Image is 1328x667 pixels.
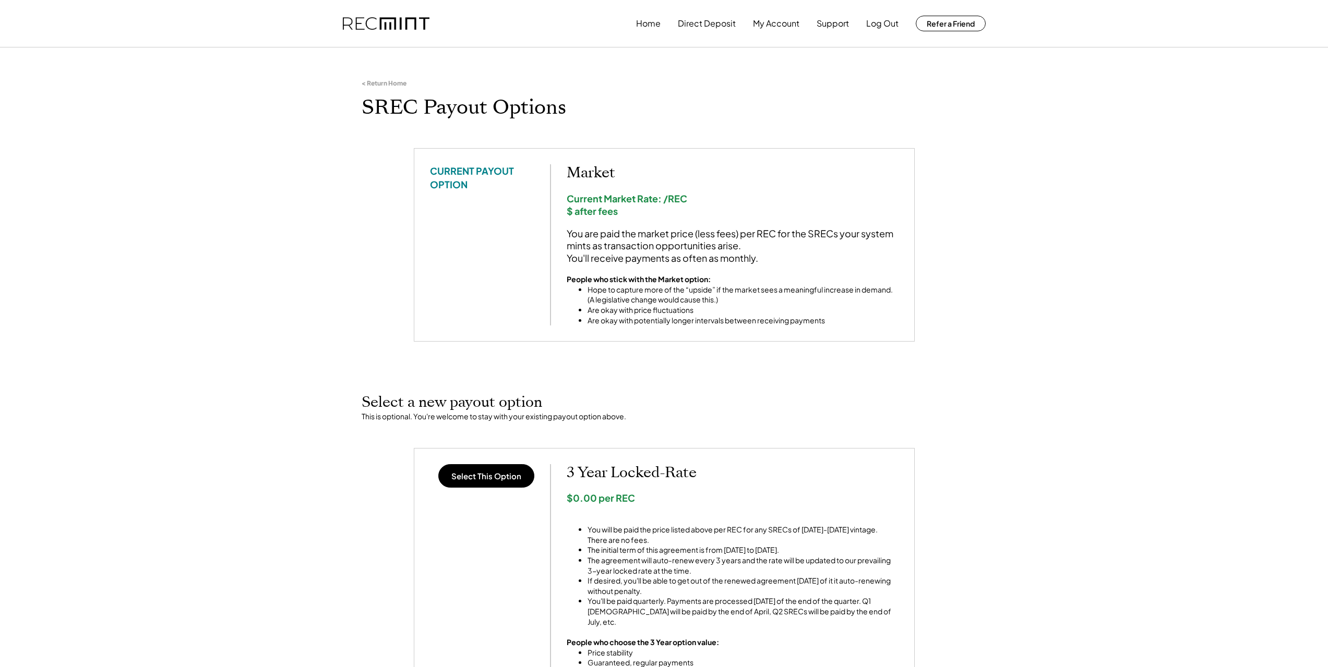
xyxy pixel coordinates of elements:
[588,648,719,658] li: Price stability
[567,164,899,182] h2: Market
[362,411,967,422] div: This is optional. You're welcome to stay with your existing payout option above.
[817,13,849,34] button: Support
[753,13,799,34] button: My Account
[567,464,899,482] h2: 3 Year Locked-Rate
[588,525,899,545] li: You will be paid the price listed above per REC for any SRECs of [DATE]-[DATE] vintage. There are...
[362,95,967,120] h1: SREC Payout Options
[567,274,711,284] strong: People who stick with the Market option:
[588,285,899,305] li: Hope to capture more of the “upside” if the market sees a meaningful increase in demand. (A legis...
[678,13,736,34] button: Direct Deposit
[567,192,899,217] div: Current Market Rate: /REC $ after fees
[588,545,899,555] li: The initial term of this agreement is from [DATE] to [DATE].
[588,596,899,627] li: You'll be paid quarterly. Payments are processed [DATE] of the end of the quarter. Q1 [DEMOGRAPHI...
[343,17,429,30] img: recmint-logotype%403x.png
[362,394,967,411] h2: Select a new payout option
[588,555,899,576] li: The agreement will auto-renew every 3 years and the rate will be updated to our prevailing 3-year...
[430,164,534,190] div: CURRENT PAYOUT OPTION
[636,13,661,34] button: Home
[588,576,899,596] li: If desired, you'll be able to get out of the renewed agreement [DATE] of it it auto-renewing with...
[866,13,899,34] button: Log Out
[362,79,406,88] div: < Return Home
[567,637,719,647] strong: People who choose the 3 Year option value:
[567,227,899,264] div: You are paid the market price (less fees) per REC for the SRECs your system mints as transaction ...
[588,316,899,326] li: Are okay with potentially longer intervals between receiving payments
[438,464,534,488] button: Select This Option
[567,492,899,504] div: $0.00 per REC
[916,16,986,31] button: Refer a Friend
[588,305,899,316] li: Are okay with price fluctuations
